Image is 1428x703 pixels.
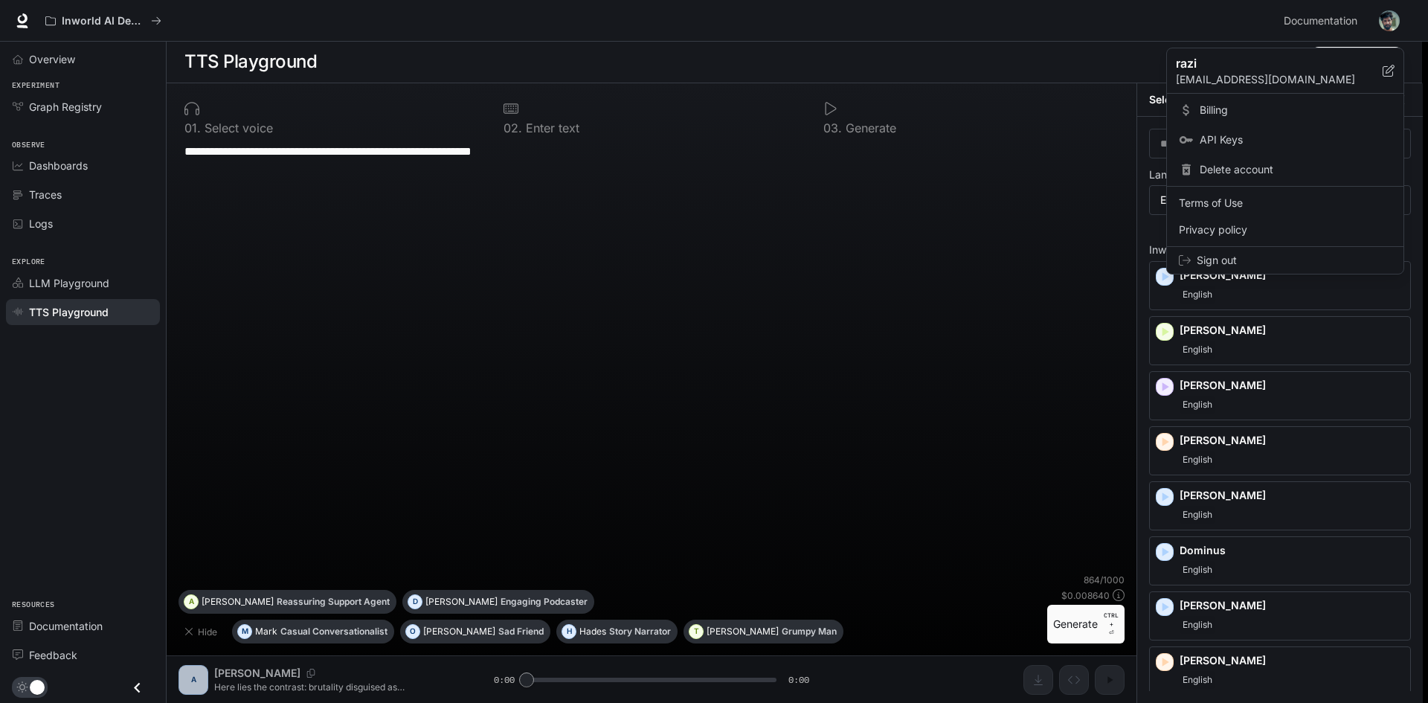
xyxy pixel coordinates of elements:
[1167,247,1403,274] div: Sign out
[1200,103,1392,118] span: Billing
[1176,72,1383,87] p: [EMAIL_ADDRESS][DOMAIN_NAME]
[1170,156,1400,183] div: Delete account
[1197,253,1392,268] span: Sign out
[1170,126,1400,153] a: API Keys
[1179,196,1392,211] span: Terms of Use
[1179,222,1392,237] span: Privacy policy
[1200,162,1392,177] span: Delete account
[1176,54,1359,72] p: razi
[1170,190,1400,216] a: Terms of Use
[1167,48,1403,94] div: razi[EMAIL_ADDRESS][DOMAIN_NAME]
[1170,216,1400,243] a: Privacy policy
[1200,132,1392,147] span: API Keys
[1170,97,1400,123] a: Billing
